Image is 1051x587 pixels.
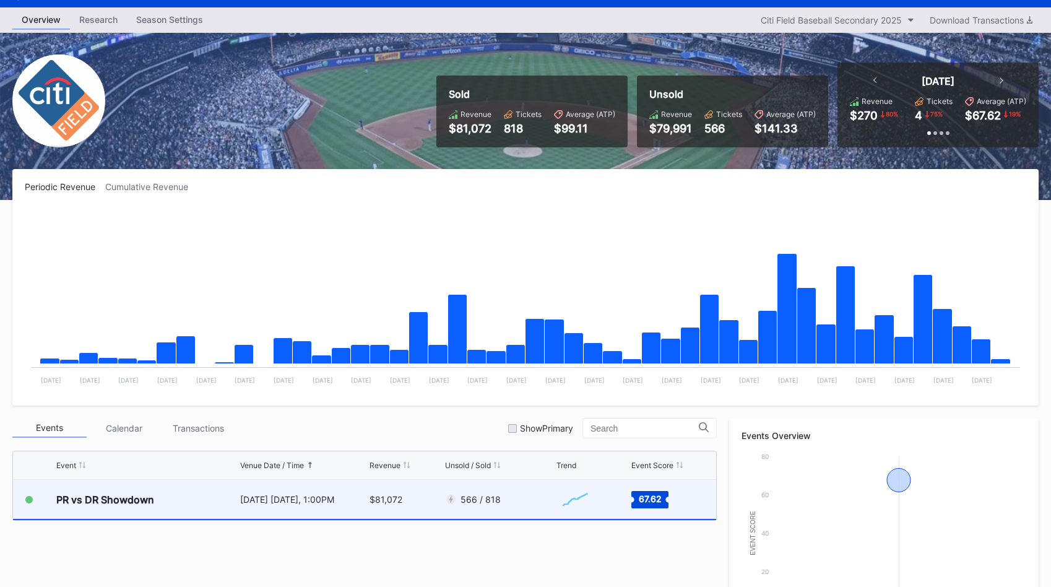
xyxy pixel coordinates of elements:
text: [DATE] [817,376,837,384]
text: [DATE] [933,376,954,384]
div: Event Score [631,461,673,470]
div: $79,991 [649,122,692,135]
div: Season Settings [127,11,212,28]
div: Show Primary [520,423,573,433]
div: 19 % [1008,109,1022,119]
text: [DATE] [972,376,992,384]
div: 818 [504,122,542,135]
text: [DATE] [584,376,605,384]
div: $270 [850,109,878,122]
div: Events Overview [742,430,1026,441]
div: 75 % [929,109,944,119]
a: Research [70,11,127,30]
div: 566 [704,122,742,135]
div: Tickets [716,110,742,119]
text: 67.62 [639,493,662,503]
text: 20 [761,568,769,575]
div: Sold [449,88,615,100]
div: Revenue [461,110,491,119]
div: Average (ATP) [977,97,1026,106]
text: [DATE] [274,376,294,384]
text: Event Score [750,511,756,555]
input: Search [590,424,699,433]
text: [DATE] [390,376,410,384]
div: Cumulative Revenue [105,181,198,192]
div: Events [12,419,87,438]
svg: Chart title [556,484,594,515]
div: 80 % [884,109,899,119]
div: Revenue [862,97,893,106]
div: Tickets [516,110,542,119]
img: Citi_Field_Baseball_Secondary.png [12,54,105,147]
div: [DATE] [922,75,954,87]
text: [DATE] [506,376,527,384]
text: 80 [761,453,769,460]
div: Venue Date / Time [240,461,304,470]
svg: Chart title [25,207,1026,393]
div: $67.62 [965,109,1001,122]
text: [DATE] [118,376,139,384]
div: $81,072 [370,494,402,505]
div: $141.33 [755,122,816,135]
div: Calendar [87,419,161,438]
div: Periodic Revenue [25,181,105,192]
div: [DATE] [DATE], 1:00PM [240,494,366,505]
div: Citi Field Baseball Secondary 2025 [761,15,902,25]
a: Season Settings [127,11,212,30]
div: 4 [915,109,922,122]
text: [DATE] [855,376,876,384]
div: Download Transactions [930,15,1032,25]
div: Average (ATP) [566,110,615,119]
text: [DATE] [701,376,721,384]
div: Revenue [370,461,400,470]
div: Transactions [161,419,235,438]
button: Citi Field Baseball Secondary 2025 [755,12,920,28]
text: [DATE] [894,376,915,384]
div: Revenue [661,110,692,119]
button: Download Transactions [923,12,1039,28]
text: [DATE] [623,376,643,384]
text: [DATE] [739,376,759,384]
text: 40 [761,529,769,537]
text: [DATE] [313,376,333,384]
text: [DATE] [467,376,488,384]
div: 566 / 818 [461,494,501,505]
div: Research [70,11,127,28]
div: Unsold [649,88,816,100]
div: Trend [556,461,576,470]
div: Event [56,461,76,470]
div: Tickets [927,97,953,106]
div: Unsold / Sold [445,461,491,470]
text: [DATE] [80,376,100,384]
text: [DATE] [235,376,255,384]
div: Average (ATP) [766,110,816,119]
div: PR vs DR Showdown [56,494,154,506]
text: [DATE] [662,376,682,384]
text: [DATE] [545,376,566,384]
text: [DATE] [351,376,371,384]
div: $99.11 [554,122,615,135]
a: Overview [12,11,70,30]
text: 60 [761,491,769,498]
text: [DATE] [196,376,217,384]
text: [DATE] [778,376,798,384]
div: $81,072 [449,122,491,135]
text: [DATE] [41,376,61,384]
text: [DATE] [157,376,178,384]
text: [DATE] [429,376,449,384]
